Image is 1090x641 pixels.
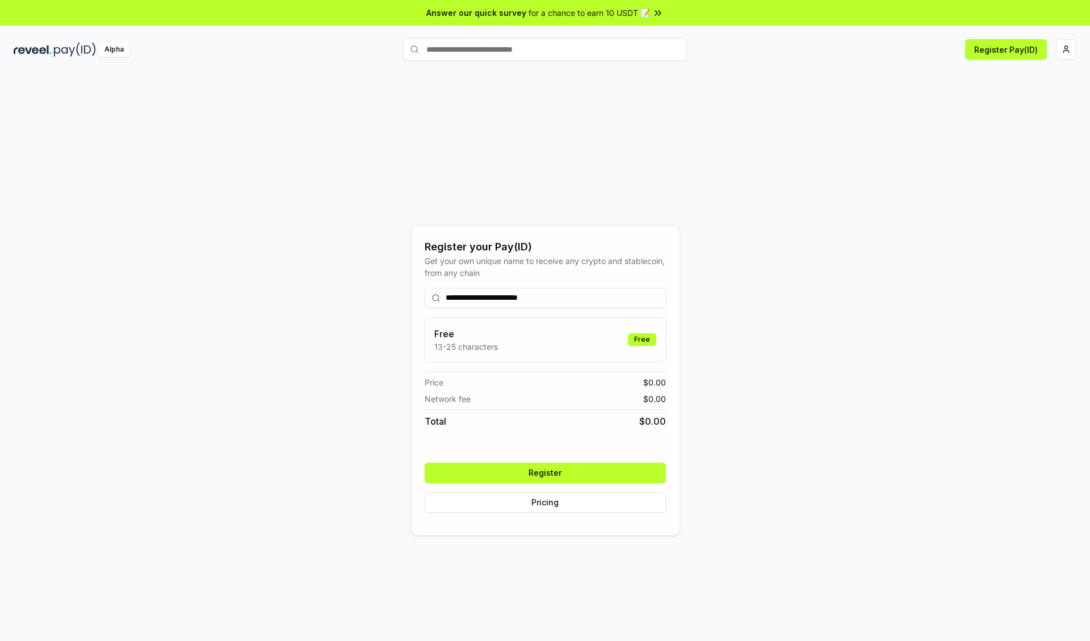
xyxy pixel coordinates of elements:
[98,43,130,57] div: Alpha
[628,333,656,346] div: Free
[425,255,666,279] div: Get your own unique name to receive any crypto and stablecoin, from any chain
[434,327,498,341] h3: Free
[426,7,526,19] span: Answer our quick survey
[425,393,471,405] span: Network fee
[425,463,666,483] button: Register
[643,393,666,405] span: $ 0.00
[965,39,1047,60] button: Register Pay(ID)
[14,43,52,57] img: reveel_dark
[425,376,443,388] span: Price
[425,414,446,428] span: Total
[529,7,650,19] span: for a chance to earn 10 USDT 📝
[425,492,666,513] button: Pricing
[434,341,498,353] p: 13-25 characters
[639,414,666,428] span: $ 0.00
[643,376,666,388] span: $ 0.00
[54,43,96,57] img: pay_id
[425,239,666,255] div: Register your Pay(ID)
